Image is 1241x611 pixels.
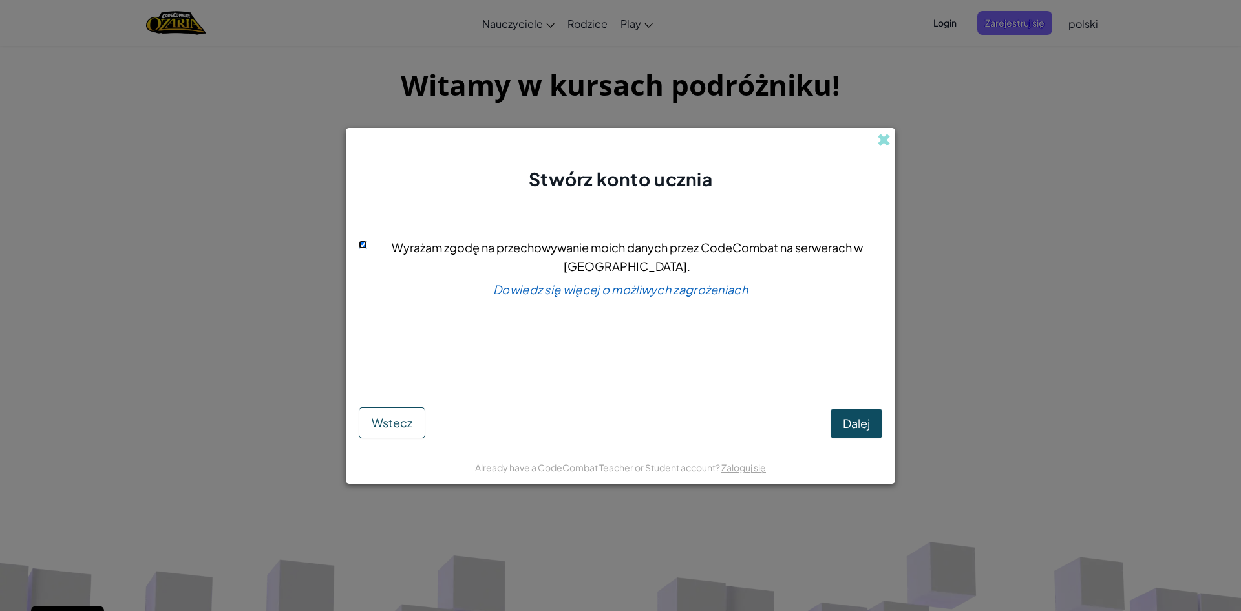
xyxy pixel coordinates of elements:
[359,241,367,249] input: Wyrażam zgodę na przechowywanie moich danych przez CodeCombat na serwerach w [GEOGRAPHIC_DATA].
[493,282,748,297] a: Dowiedz się więcej o możliwych zagrożeniach
[507,344,735,357] p: Jeśli nie jesteś pewien, zapytaj swojego nauczyciela.
[372,415,412,430] span: Wstecz
[843,416,870,431] span: Dalej
[359,407,425,438] button: Wstecz
[392,240,863,273] span: Wyrażam zgodę na przechowywanie moich danych przez CodeCombat na serwerach w [GEOGRAPHIC_DATA].
[721,462,766,473] a: Zaloguj się
[831,409,882,438] button: Dalej
[475,462,721,473] span: Already have a CodeCombat Teacher or Student account?
[529,167,713,190] span: Stwórz konto ucznia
